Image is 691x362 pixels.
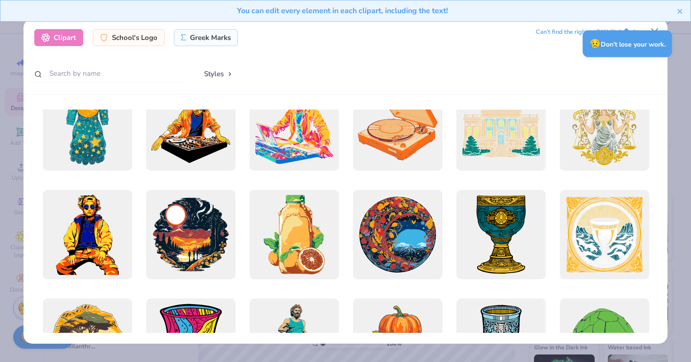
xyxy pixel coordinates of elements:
[34,65,185,82] input: Search by name
[174,29,238,46] div: Greek Marks
[589,38,601,50] span: 😥
[677,5,683,16] button: close
[536,24,638,40] div: Can’t find the right art? We’ll draw it.
[583,31,672,57] div: Don’t lose your work.
[93,29,165,46] div: School's Logo
[34,29,83,46] div: Clipart
[194,65,243,83] button: Styles
[8,5,677,16] div: You can edit every element in each clipart, including the text!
